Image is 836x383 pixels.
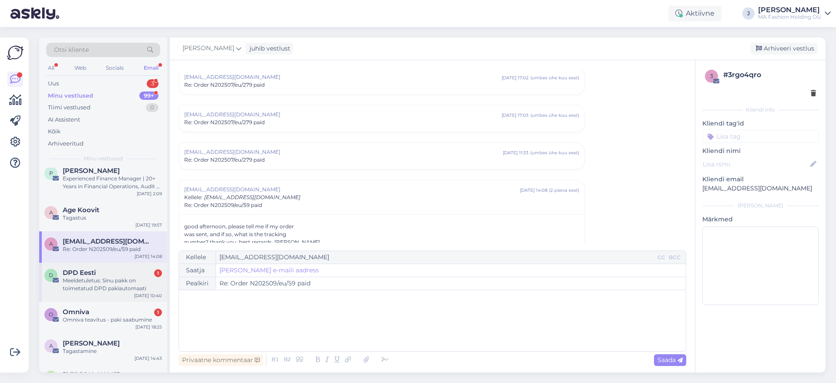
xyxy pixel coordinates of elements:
span: antonova1973@icloud.com [63,237,153,245]
p: Kliendi email [702,175,819,184]
div: Kliendi info [702,106,819,114]
div: Tagastus [63,214,162,222]
div: Arhiveeri vestlus [751,43,818,54]
div: Arhiveeritud [48,139,84,148]
div: [DATE] 19:57 [135,222,162,228]
p: Kliendi nimi [702,146,819,156]
span: a [49,241,53,247]
span: Age Koovit [63,206,99,214]
div: number? thank you, best regards, [PERSON_NAME] [184,238,579,246]
div: [DATE] 14:08 [520,187,547,193]
div: MA Fashion Holding OÜ [758,14,821,20]
div: Kellele [179,251,216,264]
span: Pawan Kumar [63,167,120,175]
div: ( umbes ühe kuu eest ) [530,112,579,119]
span: P [49,170,53,176]
div: Privaatne kommentaar [179,354,263,366]
span: Kälina Sarv [63,371,120,379]
div: Pealkiri [179,277,216,290]
div: Aktiivne [668,6,721,21]
div: CC [656,254,667,261]
span: 3 [710,73,713,79]
span: D [49,272,53,278]
span: Re: Order N202507/eu/279 paid [184,119,265,126]
div: All [46,62,56,74]
div: Tagastamine [63,347,162,355]
div: [DATE] 17:03 [502,112,529,119]
div: ( umbes ühe kuu eest ) [530,75,579,81]
div: [DATE] 17:02 [502,75,529,81]
div: 0 [146,103,158,112]
span: [EMAIL_ADDRESS][DOMAIN_NAME] [184,186,520,193]
div: [PERSON_NAME] [758,7,821,14]
a: [PERSON_NAME] e-maili aadress [219,266,319,275]
div: 99+ [139,92,158,100]
span: [EMAIL_ADDRESS][DOMAIN_NAME] [184,111,502,119]
div: Omniva teavitus - paki saabumine [63,316,162,324]
span: [EMAIL_ADDRESS][DOMAIN_NAME] [184,148,503,156]
span: Saada [657,356,683,364]
span: O [49,311,53,318]
div: Minu vestlused [48,92,93,100]
input: Write subject here... [216,277,686,290]
div: [DATE] 14:43 [135,355,162,362]
input: Recepient... [216,251,656,264]
div: Kõik [48,127,61,136]
p: [EMAIL_ADDRESS][DOMAIN_NAME] [702,184,819,193]
span: DPD Eesti [63,269,96,277]
div: Email [142,62,160,74]
div: Experienced Finance Manager | 20+ Years in Financial Operations, Audit & Strategy – [GEOGRAPHIC_D... [63,175,162,190]
div: 1 [154,269,162,277]
input: Lisa tag [702,130,819,143]
div: J [742,7,755,20]
div: [DATE] 11:33 [503,149,529,156]
div: [PERSON_NAME] [702,202,819,210]
div: Uus [48,79,59,88]
div: Saatja [179,264,216,277]
div: [DATE] 14:08 [135,253,162,260]
div: Web [73,62,88,74]
span: Re: Order N202507/eu/279 paid [184,81,265,89]
p: Kliendi tag'id [702,119,819,128]
span: [EMAIL_ADDRESS][DOMAIN_NAME] [184,73,502,81]
span: Minu vestlused [84,155,123,163]
a: [PERSON_NAME]MA Fashion Holding OÜ [758,7,831,20]
span: Otsi kliente [54,45,89,54]
div: [DATE] 10:40 [134,292,162,299]
div: ( 2 päeva eest ) [549,187,579,193]
div: # 3rgo4qro [723,70,816,80]
span: [PERSON_NAME] [182,44,234,53]
span: A [49,342,53,349]
span: Omniva [63,308,89,316]
span: [EMAIL_ADDRESS][DOMAIN_NAME] [204,194,300,200]
div: [DATE] 2:09 [137,190,162,197]
span: Re: Order N202509/eu/59 paid [184,201,262,209]
div: 3 [147,79,158,88]
span: Re: Order N202507/eu/279 paid [184,156,265,164]
div: [DATE] 18:25 [135,324,162,330]
div: AI Assistent [48,115,80,124]
div: BCC [667,254,682,261]
div: 1 [154,308,162,316]
span: Kellele : [184,194,202,200]
div: was sent, and if so, what is the tracking [184,230,579,238]
div: Meeldetuletus: Sinu pakk on toimetatud DPD pakiautomaati [63,277,162,292]
div: Re: Order N202509/eu/59 paid [63,245,162,253]
span: A [49,209,53,216]
input: Lisa nimi [703,159,809,169]
span: Angela Altmets [63,339,120,347]
div: Tiimi vestlused [48,103,91,112]
div: ( umbes ühe kuu eest ) [530,149,579,156]
div: juhib vestlust [246,44,290,53]
img: Askly Logo [7,44,24,61]
p: Märkmed [702,215,819,224]
div: Socials [104,62,125,74]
